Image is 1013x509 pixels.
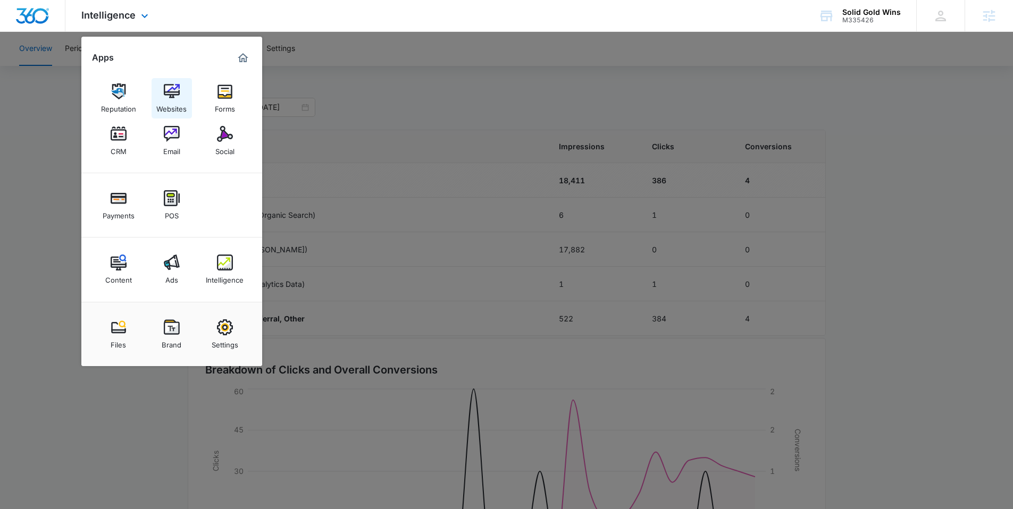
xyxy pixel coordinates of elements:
[152,249,192,290] a: Ads
[162,335,181,349] div: Brand
[842,8,901,16] div: account name
[205,314,245,354] a: Settings
[29,62,37,70] img: tab_domain_overview_orange.svg
[215,142,235,156] div: Social
[28,28,117,36] div: Domain: [DOMAIN_NAME]
[156,99,187,113] div: Websites
[17,17,26,26] img: logo_orange.svg
[98,121,139,161] a: CRM
[40,63,95,70] div: Domain Overview
[111,142,127,156] div: CRM
[98,78,139,118] a: Reputation
[215,99,235,113] div: Forms
[152,78,192,118] a: Websites
[30,17,52,26] div: v 4.0.25
[152,185,192,225] a: POS
[106,62,114,70] img: tab_keywords_by_traffic_grey.svg
[235,49,252,66] a: Marketing 360® Dashboard
[98,249,139,290] a: Content
[111,335,126,349] div: Files
[105,270,132,284] div: Content
[98,185,139,225] a: Payments
[81,10,136,21] span: Intelligence
[165,206,179,220] div: POS
[205,249,245,290] a: Intelligence
[206,270,244,284] div: Intelligence
[165,270,178,284] div: Ads
[101,99,136,113] div: Reputation
[103,206,135,220] div: Payments
[152,121,192,161] a: Email
[118,63,179,70] div: Keywords by Traffic
[152,314,192,354] a: Brand
[842,16,901,24] div: account id
[17,28,26,36] img: website_grey.svg
[163,142,180,156] div: Email
[205,121,245,161] a: Social
[212,335,238,349] div: Settings
[92,53,114,63] h2: Apps
[205,78,245,118] a: Forms
[98,314,139,354] a: Files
